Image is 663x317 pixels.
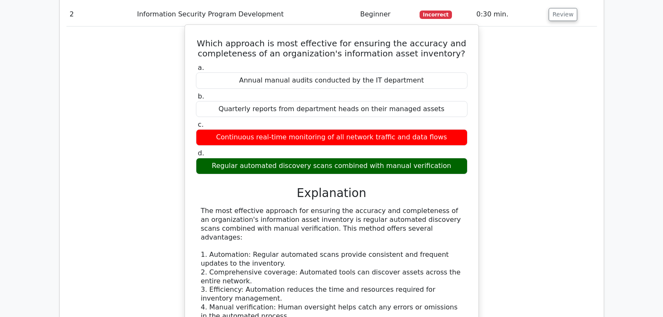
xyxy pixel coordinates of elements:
td: 2 [66,3,134,27]
td: Information Security Program Development [134,3,357,27]
h3: Explanation [201,186,462,200]
span: b. [198,92,204,100]
h5: Which approach is most effective for ensuring the accuracy and completeness of an organization's ... [195,38,468,59]
div: Regular automated discovery scans combined with manual verification [196,158,468,174]
div: Continuous real-time monitoring of all network traffic and data flows [196,129,468,146]
span: d. [198,149,204,157]
div: Quarterly reports from department heads on their managed assets [196,101,468,117]
span: Incorrect [420,11,452,19]
div: Annual manual audits conducted by the IT department [196,72,468,89]
span: a. [198,64,204,72]
span: c. [198,120,204,128]
td: 0:30 min. [473,3,545,27]
button: Review [549,8,577,21]
td: Beginner [357,3,416,27]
